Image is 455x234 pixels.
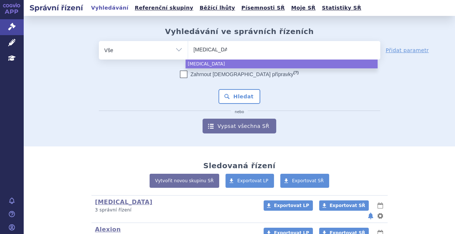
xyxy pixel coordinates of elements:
[24,3,89,13] h2: Správní řízení
[264,200,313,211] a: Exportovat LP
[319,200,369,211] a: Exportovat SŘ
[292,178,324,183] span: Exportovat SŘ
[180,71,298,78] label: Zahrnout [DEMOGRAPHIC_DATA] přípravky
[231,110,248,114] i: nebo
[95,226,121,233] a: Alexion
[293,70,298,75] abbr: (?)
[218,89,260,104] button: Hledat
[165,27,314,36] h2: Vyhledávání ve správních řízeních
[237,178,268,183] span: Exportovat LP
[274,203,309,208] span: Exportovat LP
[133,3,195,13] a: Referenční skupiny
[289,3,318,13] a: Moje SŘ
[95,207,254,213] p: 3 správní řízení
[95,199,153,206] a: [MEDICAL_DATA]
[239,3,287,13] a: Písemnosti SŘ
[197,3,237,13] a: Běžící lhůty
[377,211,384,220] button: nastavení
[319,3,363,13] a: Statistiky SŘ
[225,174,274,188] a: Exportovat LP
[377,201,384,210] button: lhůty
[329,203,365,208] span: Exportovat SŘ
[185,60,378,68] li: [MEDICAL_DATA]
[203,161,275,170] h2: Sledovaná řízení
[203,119,276,133] a: Vypsat všechna SŘ
[280,174,329,188] a: Exportovat SŘ
[89,3,131,13] a: Vyhledávání
[367,211,374,220] button: notifikace
[386,47,429,54] a: Přidat parametr
[150,174,219,188] a: Vytvořit novou skupinu SŘ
